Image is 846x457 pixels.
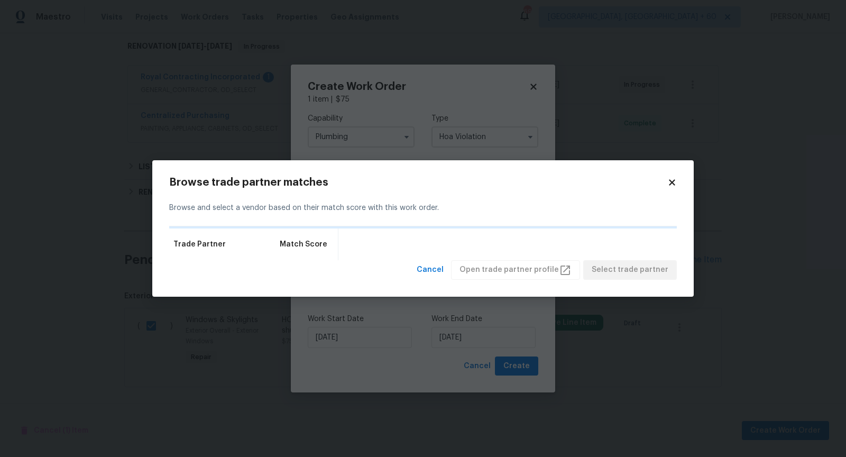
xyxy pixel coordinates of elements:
[280,239,327,250] span: Match Score
[412,260,448,280] button: Cancel
[169,177,667,188] h2: Browse trade partner matches
[173,239,226,250] span: Trade Partner
[169,190,677,226] div: Browse and select a vendor based on their match score with this work order.
[417,263,444,277] span: Cancel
